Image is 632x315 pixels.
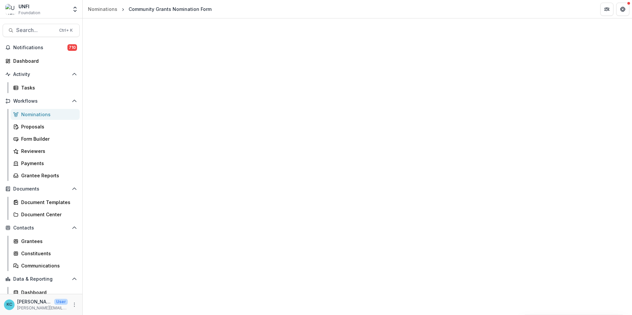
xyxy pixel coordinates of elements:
[21,111,74,118] div: Nominations
[85,4,214,14] nav: breadcrumb
[13,57,74,64] div: Dashboard
[11,197,80,208] a: Document Templates
[21,172,74,179] div: Grantee Reports
[11,236,80,247] a: Grantees
[54,299,68,305] p: User
[17,305,68,311] p: [PERSON_NAME][EMAIL_ADDRESS][PERSON_NAME][DOMAIN_NAME]
[88,6,117,13] div: Nominations
[21,199,74,206] div: Document Templates
[17,298,52,305] p: [PERSON_NAME]
[3,96,80,106] button: Open Workflows
[616,3,629,16] button: Get Help
[21,148,74,155] div: Reviewers
[21,289,74,296] div: Dashboard
[21,160,74,167] div: Payments
[3,184,80,194] button: Open Documents
[3,223,80,233] button: Open Contacts
[11,109,80,120] a: Nominations
[21,262,74,269] div: Communications
[3,24,80,37] button: Search...
[13,225,69,231] span: Contacts
[70,301,78,309] button: More
[129,6,212,13] div: Community Grants Nomination Form
[11,133,80,144] a: Form Builder
[11,146,80,157] a: Reviewers
[19,10,40,16] span: Foundation
[21,238,74,245] div: Grantees
[3,274,80,284] button: Open Data & Reporting
[85,4,120,14] a: Nominations
[3,55,80,66] a: Dashboard
[7,302,12,307] div: Kristine Creveling
[67,44,77,51] span: 710
[13,186,69,192] span: Documents
[16,27,55,33] span: Search...
[5,4,16,15] img: UNFI
[3,42,80,53] button: Notifications710
[21,84,74,91] div: Tasks
[13,72,69,77] span: Activity
[600,3,613,16] button: Partners
[70,3,80,16] button: Open entity switcher
[3,69,80,80] button: Open Activity
[11,209,80,220] a: Document Center
[11,248,80,259] a: Constituents
[13,276,69,282] span: Data & Reporting
[13,98,69,104] span: Workflows
[11,158,80,169] a: Payments
[21,123,74,130] div: Proposals
[11,287,80,298] a: Dashboard
[21,135,74,142] div: Form Builder
[21,250,74,257] div: Constituents
[11,121,80,132] a: Proposals
[13,45,67,51] span: Notifications
[58,27,74,34] div: Ctrl + K
[11,260,80,271] a: Communications
[21,211,74,218] div: Document Center
[11,170,80,181] a: Grantee Reports
[11,82,80,93] a: Tasks
[19,3,40,10] div: UNFI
